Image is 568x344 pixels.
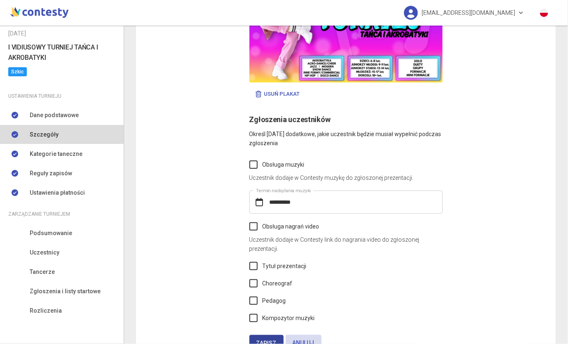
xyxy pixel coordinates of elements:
[30,267,55,276] span: Tancerze
[30,149,82,158] span: Kategorie taneczne
[249,296,286,305] label: Pedagog
[249,87,306,101] button: Usuń plakat
[8,210,70,219] span: Zarządzanie turniejem
[30,111,79,120] span: Dane podstawowe
[30,287,101,296] span: Zgłoszenia i listy startowe
[249,279,293,288] label: Choreograf
[249,173,443,182] p: Uczestnik dodaje w Contesty muzykę do zgłoszonej prezentacji.
[249,125,443,148] p: Określ [DATE] dodatkowe, jakie uczestnik będzie musiał wypełnić podczas zgłoszenia
[30,306,62,315] span: Rozliczenia
[30,169,72,178] span: Reguły zapisów
[249,160,305,169] label: Obsługa muzyki
[249,235,443,253] p: Uczestnik dodaje w Contesty link do nagrania video do zgłoszonej prezentacji.
[422,4,516,21] span: [EMAIL_ADDRESS][DOMAIN_NAME]
[30,188,85,197] span: Ustawienia płatności
[30,130,59,139] span: Szczegóły
[249,313,315,323] label: Kompozytor muzyki
[30,248,59,257] span: Uczestnicy
[249,262,307,271] label: Tytuł prezentacji
[8,92,115,101] div: Ustawienia turnieju
[249,115,331,124] span: Zgłoszenia uczestników
[249,222,319,231] label: Obsługa nagrań video
[8,67,27,76] span: Szkic
[8,29,115,38] div: [DATE]
[8,42,115,63] h6: I VIDIUSOWY TURNIEJ TAŃCA I AKROBATYKI
[30,229,72,238] span: Podsumowanie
